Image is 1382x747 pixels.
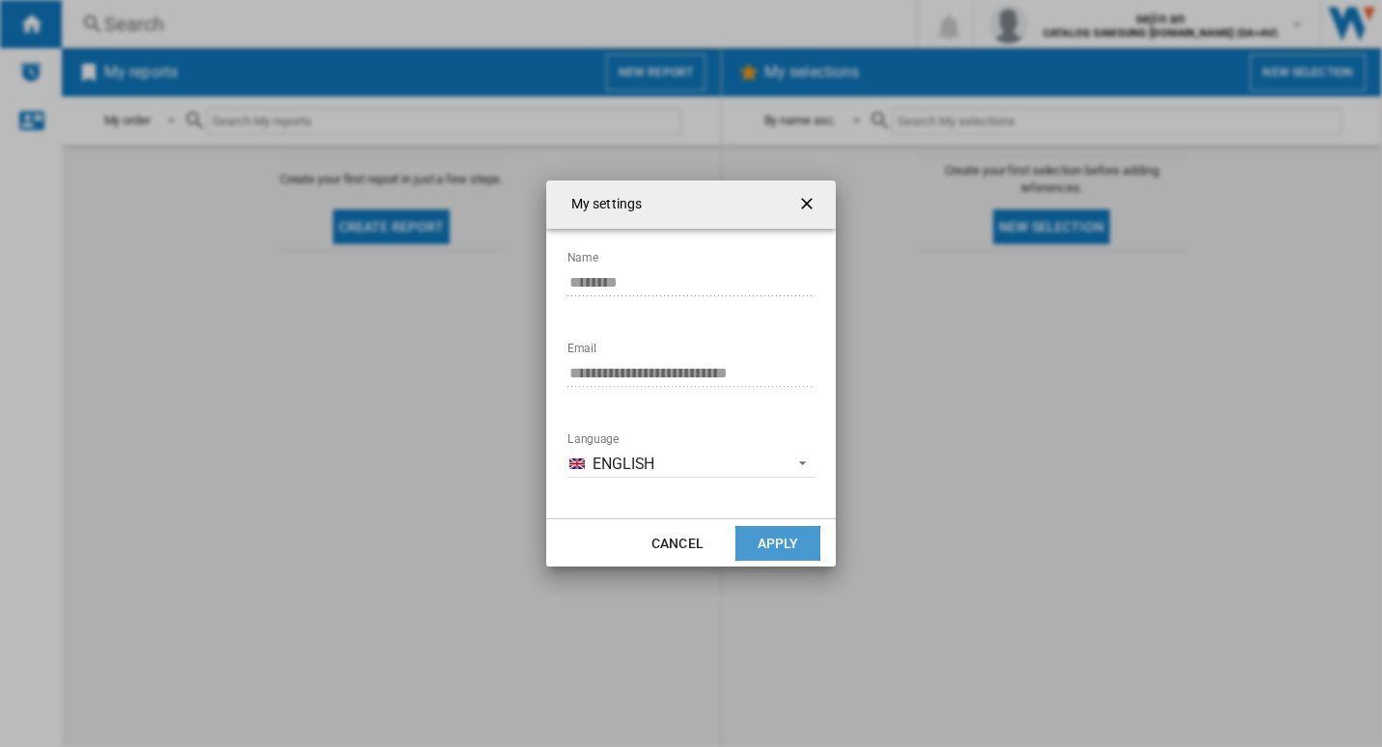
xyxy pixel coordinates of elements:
md-select: Language: English [567,449,815,478]
button: getI18NText('BUTTONS.CLOSE_DIALOG') [789,185,828,224]
img: en_GB.png [569,458,585,469]
button: Cancel [635,526,720,561]
ng-md-icon: getI18NText('BUTTONS.CLOSE_DIALOG') [797,194,820,217]
h4: My settings [562,195,642,214]
button: Apply [735,526,820,561]
span: English [593,454,782,475]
